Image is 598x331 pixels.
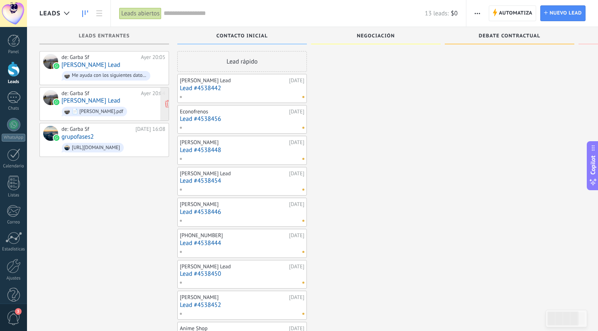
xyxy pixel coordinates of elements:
[180,85,304,92] a: Lead #4538442
[357,33,395,39] span: Negociación
[180,263,287,270] div: [PERSON_NAME] Lead
[216,33,268,39] span: Contacto inicial
[61,90,138,97] div: de: Garba Sf
[180,208,304,216] a: Lead #4538446
[180,270,304,277] a: Lead #4538450
[489,5,536,21] a: Automatiza
[61,54,138,61] div: de: Garba Sf
[180,115,304,123] a: Lead #4538456
[289,77,304,84] div: [DATE]
[15,308,22,315] span: 3
[289,201,304,208] div: [DATE]
[549,6,582,21] span: Nuevo lead
[180,170,287,177] div: [PERSON_NAME] Lead
[289,232,304,239] div: [DATE]
[302,282,304,284] span: No hay nada asignado
[425,10,448,17] span: 13 leads:
[181,33,303,40] div: Contacto inicial
[180,240,304,247] a: Lead #4538444
[451,10,458,17] span: $0
[180,294,287,301] div: [PERSON_NAME]
[2,79,26,85] div: Leads
[119,7,162,20] div: Leads abiertos
[177,51,307,72] div: Lead rápido
[302,313,304,315] span: No hay nada asignado
[2,106,26,111] div: Chats
[54,99,59,105] img: waba.svg
[2,49,26,55] div: Panel
[589,155,597,174] span: Copilot
[289,263,304,270] div: [DATE]
[43,90,58,105] div: Jose Miguel Lead
[61,133,94,140] a: grupofases2
[2,193,26,198] div: Listas
[61,126,132,132] div: de: Garba Sf
[2,247,26,252] div: Estadísticas
[180,77,287,84] div: [PERSON_NAME] Lead
[289,170,304,177] div: [DATE]
[135,126,165,132] div: [DATE] 16:08
[2,276,26,281] div: Ajustes
[499,6,532,21] span: Automatiza
[479,33,540,39] span: Debate contractual
[2,164,26,169] div: Calendario
[302,251,304,253] span: No hay nada asignado
[141,90,165,97] div: Ayer 20:04
[540,5,586,21] a: Nuevo lead
[180,177,304,184] a: Lead #4538454
[302,158,304,160] span: No hay nada asignado
[180,147,304,154] a: Lead #4538448
[180,108,287,115] div: Econofrenos
[61,61,120,69] a: [PERSON_NAME] Lead
[315,33,436,40] div: Negociación
[61,97,120,104] a: [PERSON_NAME] Lead
[2,134,25,142] div: WhatsApp
[302,127,304,129] span: No hay nada asignado
[72,109,123,115] div: 📄 [PERSON_NAME].pdf
[180,139,287,146] div: [PERSON_NAME]
[43,54,58,69] div: Odeth Lead
[289,139,304,146] div: [DATE]
[302,189,304,191] span: No hay nada asignado
[180,302,304,309] a: Lead #4538452
[289,294,304,301] div: [DATE]
[180,201,287,208] div: [PERSON_NAME]
[180,232,287,239] div: [PHONE_NUMBER]
[39,10,61,17] span: Leads
[141,54,165,61] div: Ayer 20:05
[44,33,165,40] div: Leads Entrantes
[2,220,26,225] div: Correo
[79,33,130,39] span: Leads Entrantes
[302,220,304,222] span: No hay nada asignado
[302,96,304,98] span: No hay nada asignado
[72,145,120,151] div: [URL][DOMAIN_NAME]
[289,108,304,115] div: [DATE]
[449,33,570,40] div: Debate contractual
[54,63,59,69] img: waba.svg
[54,135,59,141] img: waba.svg
[43,126,58,141] div: grupofases2
[72,73,147,78] div: Me ayuda con los siguientes datos por favor: 🔹 Datos del asegurado • Nombre completo • Edad / Fec...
